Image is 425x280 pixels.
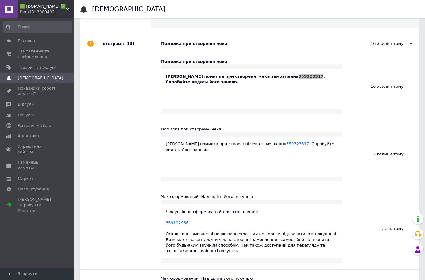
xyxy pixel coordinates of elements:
span: Відгуки [18,102,34,107]
span: Головна [18,38,35,44]
span: Покупці [18,112,34,118]
span: 1 [86,19,138,23]
div: 16 хвилин тому [342,53,419,120]
h1: [DEMOGRAPHIC_DATA] [92,6,165,13]
span: Аналітика [18,133,39,139]
span: Маркет [18,176,33,181]
div: Prom топ [18,208,57,214]
div: Ваш ID: 3980492 [20,9,74,15]
div: [PERSON_NAME] помилка при створенні чека замовлення . Спробуйте видати його заново. [166,141,338,152]
a: 359323317 [286,142,309,146]
span: Показники роботи компанії [18,86,57,97]
span: Налаштування [18,186,49,192]
div: день тому [342,188,419,269]
div: [PERSON_NAME] помилка при створенні чека замовлення . Спробуйте видати його заново. [166,74,338,85]
div: 16 хвилин тому [351,41,413,46]
div: Чек сформований. Надішліть його покупцю [161,194,342,200]
div: Чек успішно сформований для замовлення: Оскільки в замовленні не вказано email, ми не змогли відп... [166,209,338,254]
div: Інтеграції [101,34,161,53]
div: Помилка при створенні чека [161,41,351,46]
div: Помилка при створенні чека [161,59,342,64]
div: Помилка при створенні чека [161,126,342,132]
input: Пошук [3,21,72,33]
a: 359323317 [299,74,323,79]
span: Гаманець компанії [18,160,57,171]
span: Товари та послуги [18,65,57,70]
span: 🟩 CUMMINS.IN.UA 🟩 [20,4,66,9]
a: 359192966 [166,220,188,225]
span: (13) [125,41,134,46]
span: Управління сайтом [18,144,57,155]
span: [PERSON_NAME] та рахунки [18,197,57,214]
span: Замовлення та повідомлення [18,49,57,60]
div: 2 години тому [342,120,419,188]
span: [DEMOGRAPHIC_DATA] [18,75,63,81]
span: Каталог ProSale [18,123,51,128]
